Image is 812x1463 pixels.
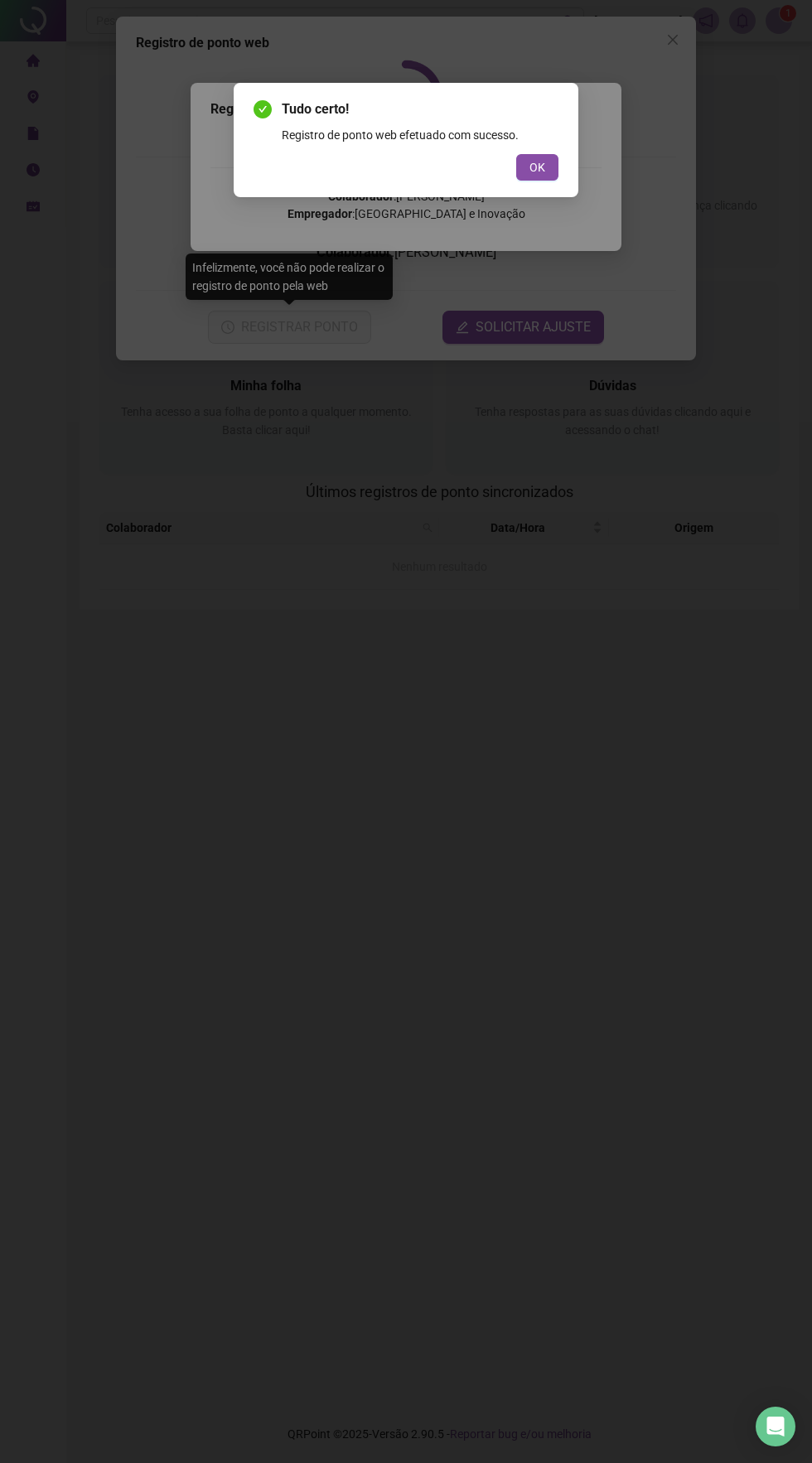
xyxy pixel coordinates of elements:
div: Open Intercom Messenger [756,1407,795,1446]
span: check-circle [254,100,272,118]
div: Registro de ponto web efetuado com sucesso. [282,126,558,144]
button: OK [516,154,558,181]
span: Tudo certo! [282,99,558,119]
span: OK [529,158,545,176]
